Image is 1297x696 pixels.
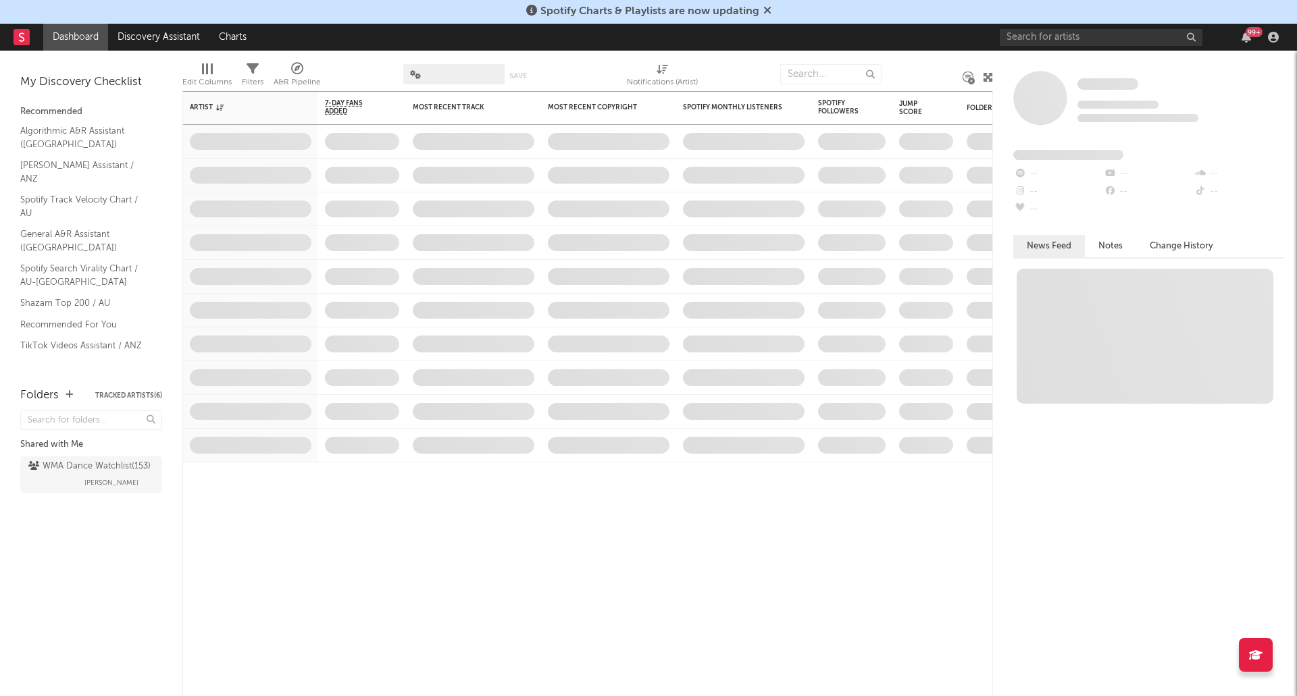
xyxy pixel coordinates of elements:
input: Search for folders... [20,410,162,430]
a: Dashboard [43,24,108,51]
div: Shared with Me [20,437,162,453]
div: Folders [967,104,1068,112]
div: Notifications (Artist) [627,57,698,97]
div: Edit Columns [182,74,232,90]
a: [PERSON_NAME] Assistant / ANZ [20,158,149,186]
div: Folders [20,387,59,404]
div: Most Recent Copyright [548,103,649,111]
span: [PERSON_NAME] [84,475,138,491]
span: Fans Added by Platform [1013,150,1123,160]
div: 99 + [1246,27,1263,37]
span: Dismiss [763,6,771,17]
div: WMA Dance Watchlist ( 153 ) [28,458,151,475]
div: A&R Pipeline [274,57,321,97]
button: Change History [1136,235,1227,257]
span: Tracking Since: [DATE] [1077,101,1159,109]
button: Tracked Artists(6) [95,392,162,399]
div: -- [1013,183,1103,200]
button: News Feed [1013,235,1085,257]
div: Artist [190,103,291,111]
div: A&R Pipeline [274,74,321,90]
a: Charts [209,24,256,51]
div: -- [1194,183,1283,200]
div: Most Recent Track [413,103,514,111]
div: -- [1013,165,1103,183]
a: WMA Dance Watchlist(153)[PERSON_NAME] [20,456,162,493]
div: -- [1103,165,1193,183]
div: Edit Columns [182,57,232,97]
a: Algorithmic A&R Assistant ([GEOGRAPHIC_DATA]) [20,124,149,151]
span: 0 fans last week [1077,114,1198,122]
a: Spotify Search Virality Chart / AU-[GEOGRAPHIC_DATA] [20,261,149,289]
a: TikTok Videos Assistant / ANZ [20,338,149,353]
a: Recommended For You [20,317,149,332]
span: Some Artist [1077,78,1138,90]
div: Filters [242,74,263,90]
button: Notes [1085,235,1136,257]
div: -- [1103,183,1193,200]
div: Filters [242,57,263,97]
a: Shazam Top 200 / AU [20,296,149,311]
div: Spotify Monthly Listeners [683,103,784,111]
span: 7-Day Fans Added [325,99,379,115]
input: Search... [780,64,882,84]
div: My Discovery Checklist [20,74,162,90]
div: -- [1013,200,1103,218]
a: General A&R Assistant ([GEOGRAPHIC_DATA]) [20,227,149,255]
a: Spotify Track Velocity Chart / AU [20,192,149,220]
button: 99+ [1242,32,1251,43]
div: Recommended [20,104,162,120]
div: -- [1194,165,1283,183]
div: Jump Score [899,100,933,116]
input: Search for artists [1000,29,1202,46]
a: Discovery Assistant [108,24,209,51]
div: Notifications (Artist) [627,74,698,90]
a: TikTok Sounds Assistant / ANZ [20,360,149,375]
button: Save [509,72,527,80]
div: Spotify Followers [818,99,865,115]
a: Some Artist [1077,78,1138,91]
span: Spotify Charts & Playlists are now updating [540,6,759,17]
